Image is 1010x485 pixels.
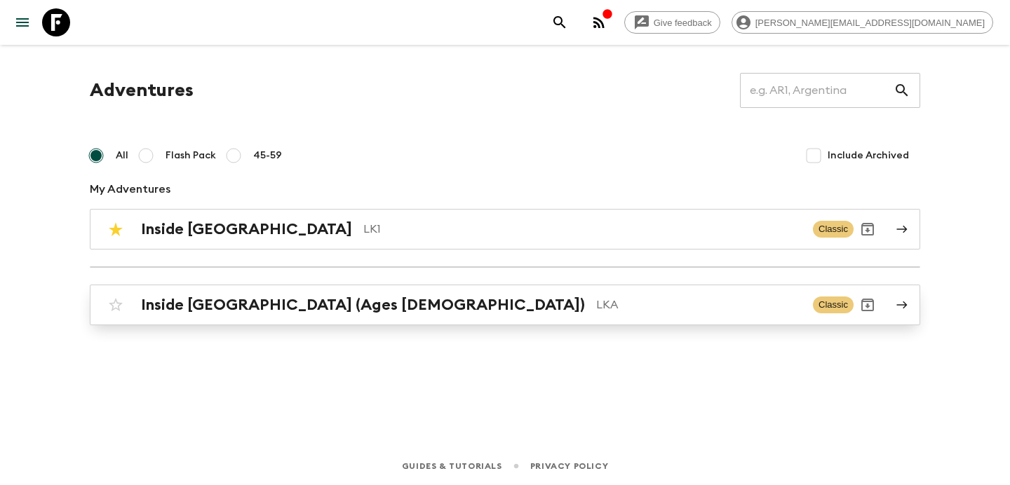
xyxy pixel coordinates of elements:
[141,296,585,314] h2: Inside [GEOGRAPHIC_DATA] (Ages [DEMOGRAPHIC_DATA])
[90,209,920,250] a: Inside [GEOGRAPHIC_DATA]LK1ClassicArchive
[546,8,574,36] button: search adventures
[748,18,992,28] span: [PERSON_NAME][EMAIL_ADDRESS][DOMAIN_NAME]
[141,220,352,238] h2: Inside [GEOGRAPHIC_DATA]
[90,285,920,325] a: Inside [GEOGRAPHIC_DATA] (Ages [DEMOGRAPHIC_DATA])LKAClassicArchive
[90,181,920,198] p: My Adventures
[732,11,993,34] div: [PERSON_NAME][EMAIL_ADDRESS][DOMAIN_NAME]
[116,149,128,163] span: All
[740,71,894,110] input: e.g. AR1, Argentina
[402,458,502,474] a: Guides & Tutorials
[90,76,194,104] h1: Adventures
[166,149,216,163] span: Flash Pack
[646,18,720,28] span: Give feedback
[624,11,720,34] a: Give feedback
[596,296,802,313] p: LKA
[854,215,882,243] button: Archive
[854,291,882,319] button: Archive
[253,149,282,163] span: 45-59
[813,221,854,238] span: Classic
[828,149,909,163] span: Include Archived
[8,8,36,36] button: menu
[530,458,608,474] a: Privacy Policy
[363,221,802,238] p: LK1
[813,296,854,313] span: Classic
